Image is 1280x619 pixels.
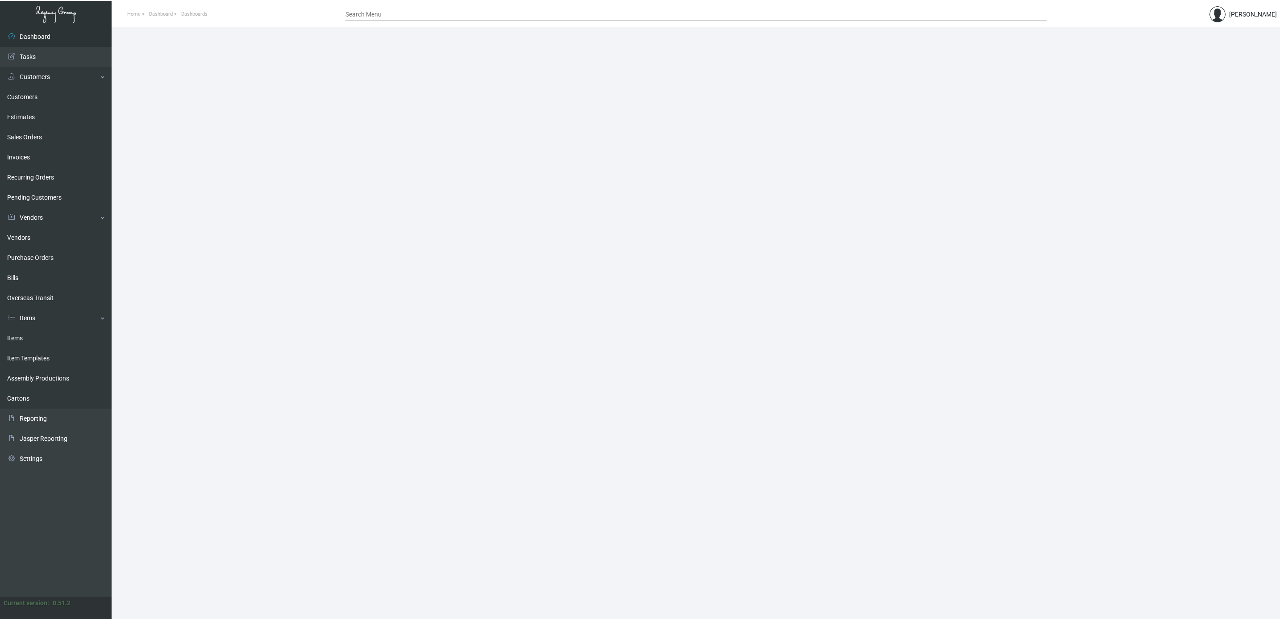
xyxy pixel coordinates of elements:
div: Current version: [4,598,49,608]
div: 0.51.2 [53,598,71,608]
img: admin@bootstrapmaster.com [1209,6,1226,22]
div: [PERSON_NAME] [1229,10,1277,19]
span: Dashboard [149,11,173,17]
span: Home [127,11,141,17]
span: Dashboards [181,11,208,17]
